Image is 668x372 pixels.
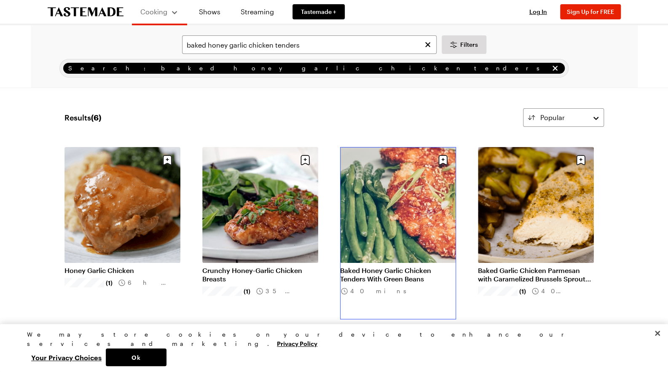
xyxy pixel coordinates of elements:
[27,348,106,366] button: Your Privacy Choices
[301,8,336,16] span: Tastemade +
[68,64,549,73] span: Search: baked honey garlic chicken tenders
[529,8,547,15] span: Log In
[460,40,478,49] span: Filters
[478,266,594,283] a: Baked Garlic Chicken Parmesan with Caramelized Brussels Sprouts and Balsamic Mushrooms
[560,4,621,19] button: Sign Up for FREE
[27,330,634,348] div: We may store cookies on your device to enhance our services and marketing.
[140,3,179,20] button: Cooking
[540,112,565,123] span: Popular
[292,4,345,19] a: Tastemade +
[140,8,167,16] span: Cooking
[64,266,180,275] a: Honey Garlic Chicken
[648,324,667,343] button: Close
[91,113,101,122] span: ( 6 )
[423,40,432,49] button: Clear search
[550,64,560,73] button: remove Search: baked honey garlic chicken tenders
[523,108,604,127] button: Popular
[202,266,318,283] a: Crunchy Honey-Garlic Chicken Breasts
[567,8,614,15] span: Sign Up for FREE
[340,266,456,283] a: Baked Honey Garlic Chicken Tenders With Green Beans
[521,8,555,16] button: Log In
[435,152,451,168] button: Save recipe
[442,35,486,54] button: Desktop filters
[48,7,123,17] a: To Tastemade Home Page
[64,112,101,123] span: Results
[573,152,589,168] button: Save recipe
[297,152,313,168] button: Save recipe
[27,330,634,366] div: Privacy
[159,152,175,168] button: Save recipe
[106,348,166,366] button: Ok
[277,339,317,347] a: More information about your privacy, opens in a new tab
